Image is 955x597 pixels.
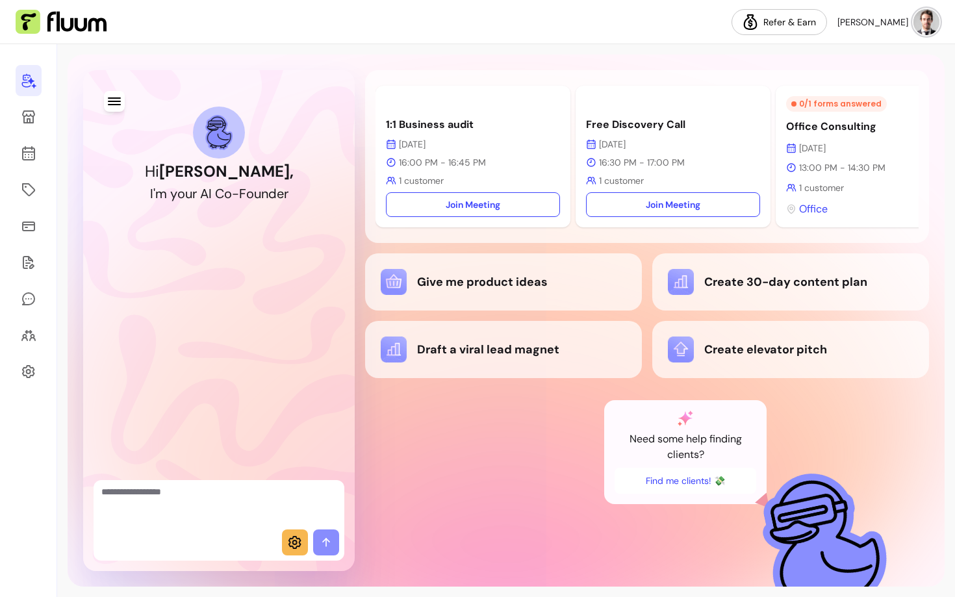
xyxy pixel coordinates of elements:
a: Home [16,65,42,96]
div: o [224,184,232,203]
img: AI Co-Founder avatar [205,115,233,149]
button: avatar[PERSON_NAME] [837,9,939,35]
div: d [268,184,277,203]
div: C [215,184,224,203]
div: 0 / 1 forms answered [786,96,887,112]
p: 16:30 PM - 17:00 PM [586,156,760,169]
div: Draft a viral lead magnet [381,337,626,362]
a: Sales [16,210,42,242]
h2: I'm your AI Co-Founder [150,184,288,203]
a: Settings [16,356,42,387]
div: u [185,184,192,203]
div: m [155,184,167,203]
div: Create 30-day content plan [668,269,913,295]
div: r [192,184,197,203]
div: Give me product ideas [381,269,626,295]
img: AI Co-Founder gradient star [678,411,693,426]
img: Draft a viral lead magnet [381,337,407,362]
p: 1 customer [586,174,760,187]
div: ' [153,184,155,203]
button: Find me clients! 💸 [615,468,756,494]
div: n [261,184,268,203]
span: Office [799,201,828,217]
div: F [239,184,246,203]
a: Refer & Earn [732,9,827,35]
p: Need some help finding clients? [615,431,756,463]
a: Storefront [16,101,42,133]
div: I [150,184,153,203]
img: Create 30-day content plan [668,269,694,295]
div: - [232,184,239,203]
b: [PERSON_NAME] , [159,161,294,181]
h1: Hi [145,161,294,182]
div: I [209,184,212,203]
a: Offerings [16,174,42,205]
p: 1:1 Business audit [386,117,560,133]
div: y [170,184,177,203]
div: r [284,184,288,203]
a: Forms [16,247,42,278]
a: Clients [16,320,42,351]
p: 1 customer [386,174,560,187]
p: Free Discovery Call [586,117,760,133]
img: avatar [913,9,939,35]
div: u [254,184,261,203]
a: Calendar [16,138,42,169]
div: Create elevator pitch [668,337,913,362]
img: Fluum Logo [16,10,107,34]
textarea: Ask me anything... [101,485,337,524]
img: Create elevator pitch [668,337,694,362]
a: My Messages [16,283,42,314]
a: Join Meeting [386,192,560,217]
img: Give me product ideas [381,269,407,295]
span: [PERSON_NAME] [837,16,908,29]
p: [DATE] [586,138,760,151]
div: o [177,184,185,203]
p: 16:00 PM - 16:45 PM [386,156,560,169]
a: Join Meeting [586,192,760,217]
div: A [200,184,209,203]
p: [DATE] [386,138,560,151]
div: o [246,184,254,203]
div: e [277,184,284,203]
